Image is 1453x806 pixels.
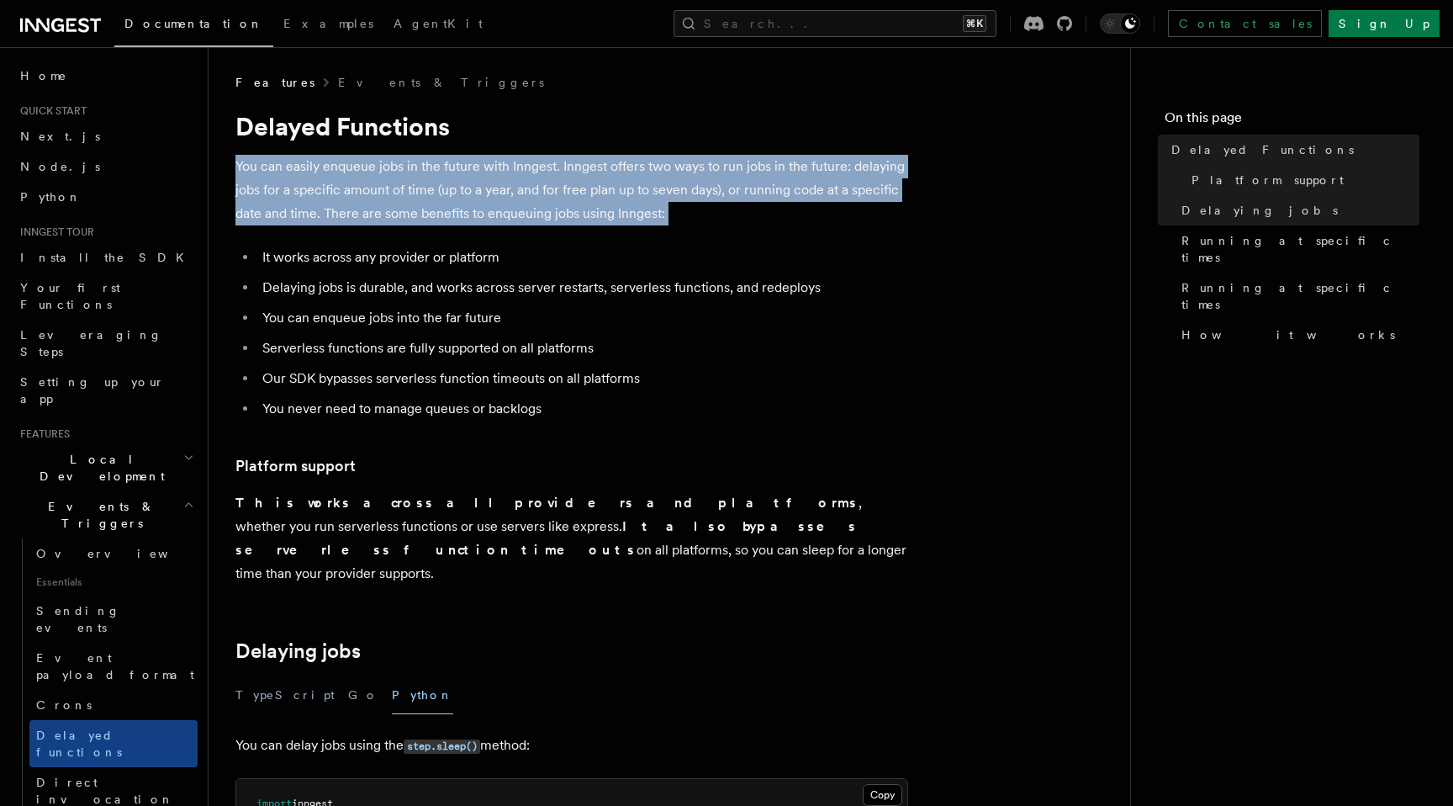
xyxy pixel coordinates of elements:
a: Running at specific times [1175,273,1419,320]
a: Your first Functions [13,273,198,320]
a: Sign Up [1329,10,1440,37]
span: How it works [1181,326,1395,343]
li: It works across any provider or platform [257,246,908,269]
span: Delayed Functions [1171,141,1354,158]
span: Delayed functions [36,729,122,759]
button: Search...⌘K [674,10,996,37]
span: Delaying jobs [1181,202,1338,219]
span: Your first Functions [20,281,120,311]
a: Delaying jobs [1175,195,1419,225]
span: Running at specific times [1181,279,1419,313]
a: Node.js [13,151,198,182]
a: Crons [29,690,198,720]
span: Essentials [29,569,198,596]
a: Install the SDK [13,242,198,273]
span: Documentation [124,17,263,30]
a: Platform support [1185,165,1419,195]
p: , whether you run serverless functions or use servers like express. on all platforms, so you can ... [235,491,908,586]
span: Leveraging Steps [20,328,162,358]
button: TypeScript [235,676,335,714]
span: Platform support [1191,172,1344,188]
li: You never need to manage queues or backlogs [257,397,908,421]
li: Our SDK bypasses serverless function timeouts on all platforms [257,367,908,390]
button: Copy [863,784,902,806]
a: Overview [29,538,198,569]
span: Sending events [36,604,120,634]
a: Setting up your app [13,367,198,414]
button: Python [392,676,453,714]
p: You can easily enqueue jobs in the future with Inngest. Inngest offers two ways to run jobs in th... [235,155,908,225]
span: Events & Triggers [13,498,183,532]
span: Event payload format [36,651,194,681]
span: Home [20,67,67,84]
button: Local Development [13,444,198,491]
a: Delayed Functions [1165,135,1419,165]
a: Next.js [13,121,198,151]
a: Leveraging Steps [13,320,198,367]
a: Events & Triggers [338,74,544,91]
span: Overview [36,547,209,560]
h1: Delayed Functions [235,111,908,141]
kbd: ⌘K [963,15,986,32]
a: Python [13,182,198,212]
a: Examples [273,5,383,45]
a: Contact sales [1168,10,1322,37]
li: Serverless functions are fully supported on all platforms [257,337,908,360]
li: You can enqueue jobs into the far future [257,306,908,330]
a: Home [13,61,198,91]
span: Features [235,74,314,91]
a: Running at specific times [1175,225,1419,273]
span: AgentKit [394,17,483,30]
span: Setting up your app [20,375,165,406]
span: Next.js [20,130,100,143]
li: Delaying jobs is durable, and works across server restarts, serverless functions, and redeploys [257,276,908,300]
a: AgentKit [383,5,493,45]
span: Features [13,427,70,441]
span: Running at specific times [1181,232,1419,266]
span: Examples [283,17,373,30]
p: You can delay jobs using the method: [235,734,908,758]
span: Install the SDK [20,251,194,264]
button: Go [348,676,378,714]
code: step.sleep() [404,740,480,754]
button: Events & Triggers [13,491,198,538]
span: Quick start [13,104,87,118]
h4: On this page [1165,108,1419,135]
a: step.sleep() [404,737,480,753]
span: Inngest tour [13,225,94,239]
span: Node.js [20,160,100,173]
a: Delaying jobs [235,639,361,663]
a: Sending events [29,596,198,643]
button: Toggle dark mode [1100,13,1140,34]
span: Direct invocation [36,776,174,806]
a: Delayed functions [29,720,198,767]
span: Python [20,190,82,204]
span: Local Development [13,451,183,485]
strong: This works across all providers and platforms [235,495,859,511]
a: How it works [1175,320,1419,350]
a: Event payload format [29,643,198,690]
span: Crons [36,698,92,712]
a: Documentation [114,5,273,47]
a: Platform support [235,454,356,478]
